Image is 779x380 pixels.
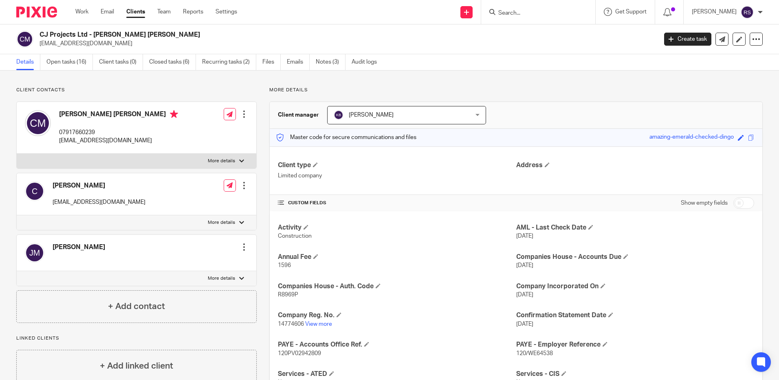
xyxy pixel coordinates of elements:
[216,8,237,16] a: Settings
[262,54,281,70] a: Files
[305,321,332,327] a: View more
[202,54,256,70] a: Recurring tasks (2)
[53,181,145,190] h4: [PERSON_NAME]
[316,54,345,70] a: Notes (3)
[208,219,235,226] p: More details
[16,31,33,48] img: svg%3E
[741,6,754,19] img: svg%3E
[278,311,516,320] h4: Company Reg. No.
[269,87,763,93] p: More details
[516,233,533,239] span: [DATE]
[516,292,533,298] span: [DATE]
[208,158,235,164] p: More details
[278,161,516,170] h4: Client type
[59,110,178,120] h4: [PERSON_NAME] [PERSON_NAME]
[16,54,40,70] a: Details
[108,300,165,313] h4: + Add contact
[278,282,516,291] h4: Companies House - Auth. Code
[278,321,304,327] span: 14774606
[276,133,416,141] p: Master code for secure communications and files
[278,340,516,349] h4: PAYE - Accounts Office Ref.
[278,111,319,119] h3: Client manager
[46,54,93,70] a: Open tasks (16)
[170,110,178,118] i: Primary
[516,263,533,268] span: [DATE]
[278,200,516,206] h4: CUSTOM FIELDS
[16,87,257,93] p: Client contacts
[25,181,44,201] img: svg%3E
[75,8,88,16] a: Work
[16,335,257,342] p: Linked clients
[278,253,516,261] h4: Annual Fee
[40,40,652,48] p: [EMAIL_ADDRESS][DOMAIN_NAME]
[278,263,291,268] span: 1596
[53,243,105,252] h4: [PERSON_NAME]
[25,110,51,136] img: svg%3E
[664,33,711,46] a: Create task
[149,54,196,70] a: Closed tasks (6)
[334,110,343,120] img: svg%3E
[516,351,553,356] span: 120/WE64538
[40,31,529,39] h2: CJ Projects Ltd - [PERSON_NAME] [PERSON_NAME]
[25,243,44,263] img: svg%3E
[157,8,171,16] a: Team
[53,198,145,206] p: [EMAIL_ADDRESS][DOMAIN_NAME]
[516,321,533,327] span: [DATE]
[497,10,571,17] input: Search
[208,275,235,282] p: More details
[59,137,178,145] p: [EMAIL_ADDRESS][DOMAIN_NAME]
[59,128,178,137] p: 07917660239
[516,282,754,291] h4: Company Incorporated On
[183,8,203,16] a: Reports
[692,8,737,16] p: [PERSON_NAME]
[100,360,173,372] h4: + Add linked client
[126,8,145,16] a: Clients
[278,223,516,232] h4: Activity
[287,54,310,70] a: Emails
[349,112,394,118] span: [PERSON_NAME]
[516,223,754,232] h4: AML - Last Check Date
[278,292,298,298] span: R8969P
[352,54,383,70] a: Audit logs
[615,9,647,15] span: Get Support
[516,161,754,170] h4: Address
[516,311,754,320] h4: Confirmation Statement Date
[516,253,754,261] h4: Companies House - Accounts Due
[278,172,516,180] p: Limited company
[516,340,754,349] h4: PAYE - Employer Reference
[101,8,114,16] a: Email
[278,370,516,378] h4: Services - ATED
[16,7,57,18] img: Pixie
[278,233,312,239] span: Construction
[681,199,728,207] label: Show empty fields
[649,133,734,142] div: amazing-emerald-checked-dingo
[516,370,754,378] h4: Services - CIS
[278,351,321,356] span: 120PV02942809
[99,54,143,70] a: Client tasks (0)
